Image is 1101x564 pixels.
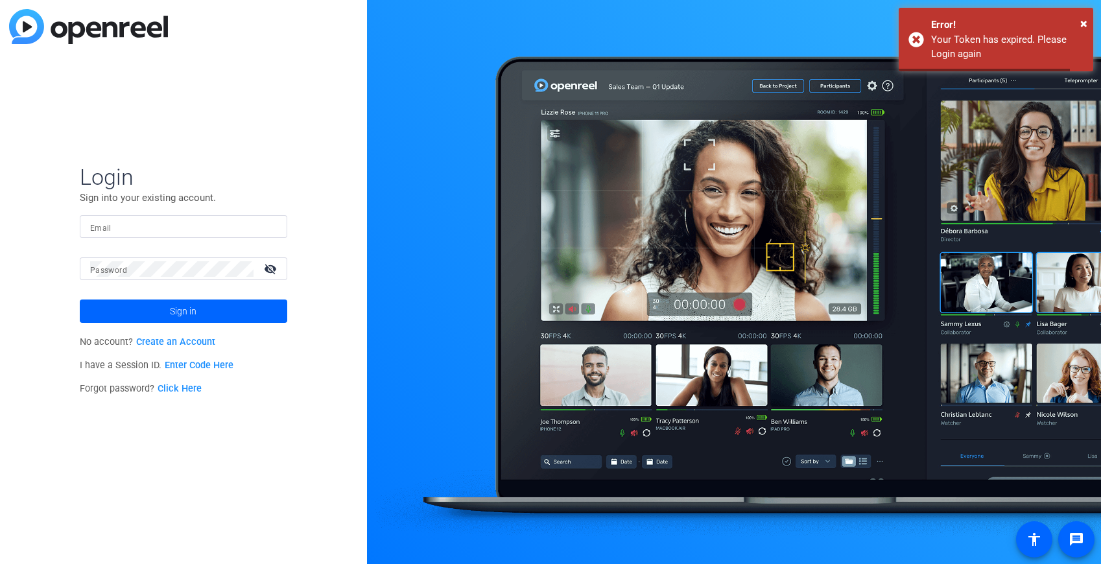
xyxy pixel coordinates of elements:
[1080,14,1087,33] button: Close
[170,295,196,327] span: Sign in
[80,191,287,205] p: Sign into your existing account.
[90,219,277,235] input: Enter Email Address
[931,32,1083,62] div: Your Token has expired. Please Login again
[158,383,202,394] a: Click Here
[9,9,168,44] img: blue-gradient.svg
[931,18,1083,32] div: Error!
[80,163,287,191] span: Login
[80,360,233,371] span: I have a Session ID.
[90,224,112,233] mat-label: Email
[80,383,202,394] span: Forgot password?
[1069,532,1084,547] mat-icon: message
[80,336,215,347] span: No account?
[256,259,287,278] mat-icon: visibility_off
[1080,16,1087,31] span: ×
[165,360,233,371] a: Enter Code Here
[80,300,287,323] button: Sign in
[1026,532,1042,547] mat-icon: accessibility
[90,266,127,275] mat-label: Password
[136,336,215,347] a: Create an Account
